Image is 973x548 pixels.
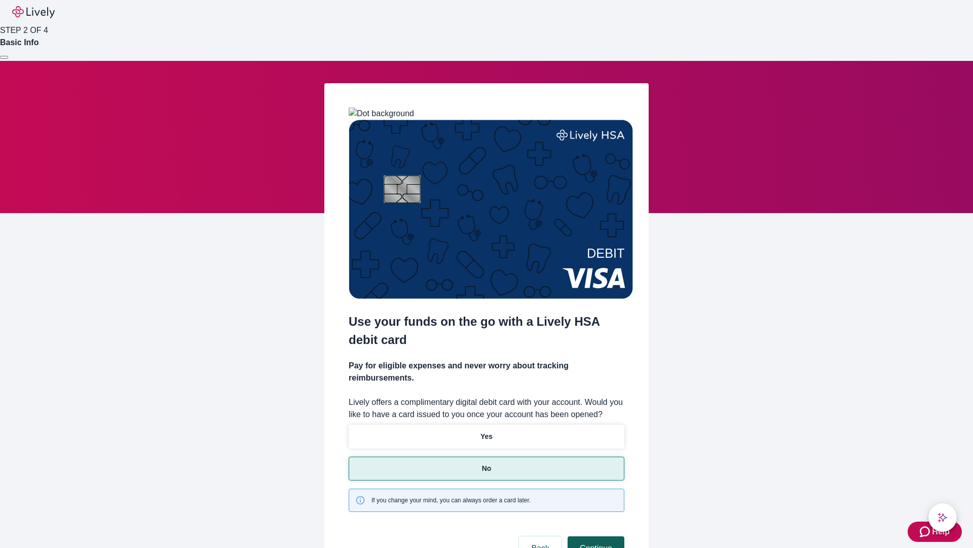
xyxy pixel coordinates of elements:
[908,522,962,542] button: Zendesk support iconHelp
[371,496,531,505] span: If you change your mind, you can always order a card later.
[349,120,633,299] img: Debit card
[928,503,957,532] button: chat
[938,512,948,523] svg: Lively AI Assistant
[932,526,950,538] span: Help
[349,313,624,349] h2: Use your funds on the go with a Lively HSA debit card
[349,457,624,481] button: No
[480,431,493,442] p: Yes
[349,360,624,384] h4: Pay for eligible expenses and never worry about tracking reimbursements.
[920,526,932,538] svg: Zendesk support icon
[349,396,624,421] label: Lively offers a complimentary digital debit card with your account. Would you like to have a card...
[349,108,414,120] img: Dot background
[12,6,55,18] img: Lively
[349,425,624,449] button: Yes
[482,463,492,474] p: No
